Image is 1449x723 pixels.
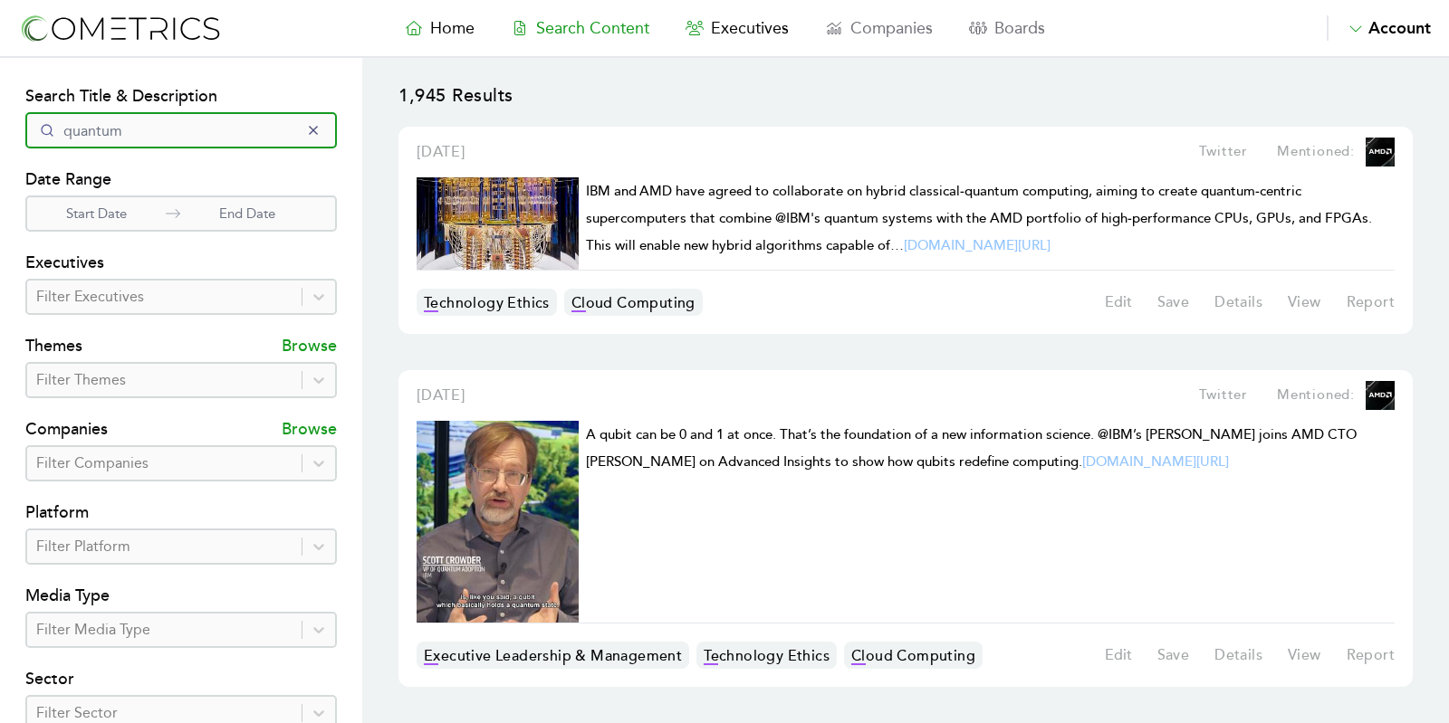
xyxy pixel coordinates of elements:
h4: Date Range [25,166,337,195]
p: Browse [282,416,337,445]
span: Search Content [536,18,649,38]
p: Start Date [27,204,166,224]
button: Clear the search query [304,121,322,139]
p: Twitter [1199,141,1248,163]
p: Edit [1105,646,1132,664]
span: [DATE] [417,143,465,161]
a: Mentioned: [1259,138,1395,166]
button: Account [1327,15,1431,41]
a: [DOMAIN_NAME][URL] [904,237,1051,254]
span: Account [1368,18,1431,38]
img: Cometrics Content Result Image [417,177,579,270]
p: Mentioned: [1277,385,1355,406]
a: Cloud Computing [844,642,983,669]
p: Edit [1105,293,1132,311]
h4: Sector [25,666,337,695]
a: Home [387,15,493,41]
p: Report [1347,646,1395,664]
a: View [1284,291,1343,313]
h4: Media Type [25,583,337,612]
a: Details [1211,644,1284,666]
p: Details [1214,646,1262,664]
p: Details [1214,293,1262,311]
a: Executives [667,15,807,41]
a: Technology Ethics [696,642,837,669]
span: A qubit can be 0 and 1 at once. That’s the foundation of a new information science. @IBM’s [PERSO... [586,426,1357,471]
p: End Date [180,204,314,224]
p: Save [1157,293,1190,311]
a: Executive Leadership & Management [417,642,689,669]
span: IBM and AMD have agreed to collaborate on hybrid classical‑quantum computing, aiming to create qu... [586,183,1372,254]
a: Technology Ethics [417,289,557,316]
button: Edit [1101,644,1154,666]
span: [DATE] [417,386,465,404]
h4: Platform [25,499,337,528]
span: Executives [711,18,789,38]
a: Mentioned: [1259,381,1395,410]
p: Mentioned: [1277,141,1355,163]
a: Companies [807,15,951,41]
span: Companies [850,18,933,38]
a: View [1284,644,1343,666]
a: Boards [951,15,1063,41]
a: [DOMAIN_NAME][URL] [1082,453,1229,471]
p: Report [1347,293,1395,311]
span: Boards [994,18,1045,38]
a: [DATE] [417,141,465,163]
h4: Search Title & Description [25,83,337,112]
p: 1,945 Results [398,83,1413,127]
a: Details [1211,291,1284,313]
a: [DATE] [417,385,465,406]
p: Twitter [1199,385,1248,406]
p: Browse [282,333,337,362]
h4: Themes [25,333,82,362]
p: View [1288,646,1321,664]
img: Cometrics Content Result Image [417,421,579,623]
img: logo-refresh-RPX2ODFg.svg [18,12,222,45]
a: Search Content [493,15,667,41]
a: Cloud Computing [564,289,703,316]
h4: Executives [25,250,337,279]
input: Search [25,112,337,148]
h4: Companies [25,416,108,445]
button: Edit [1101,291,1154,313]
p: View [1288,293,1321,311]
p: Save [1157,646,1190,664]
span: Home [430,18,475,38]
